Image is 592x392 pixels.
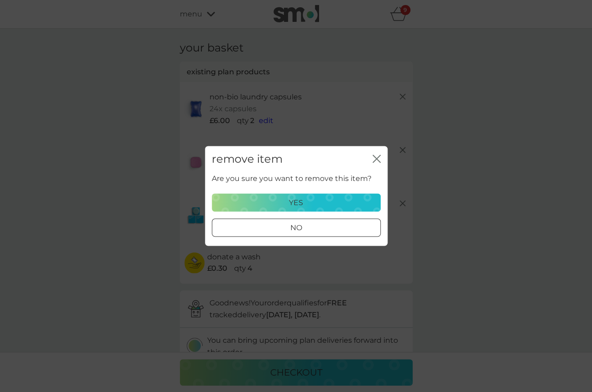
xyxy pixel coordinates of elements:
p: yes [289,197,303,209]
h2: remove item [212,153,283,166]
p: no [290,222,302,234]
button: close [372,155,381,164]
button: no [212,219,381,237]
p: Are you sure you want to remove this item? [212,173,372,185]
button: yes [212,194,381,212]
